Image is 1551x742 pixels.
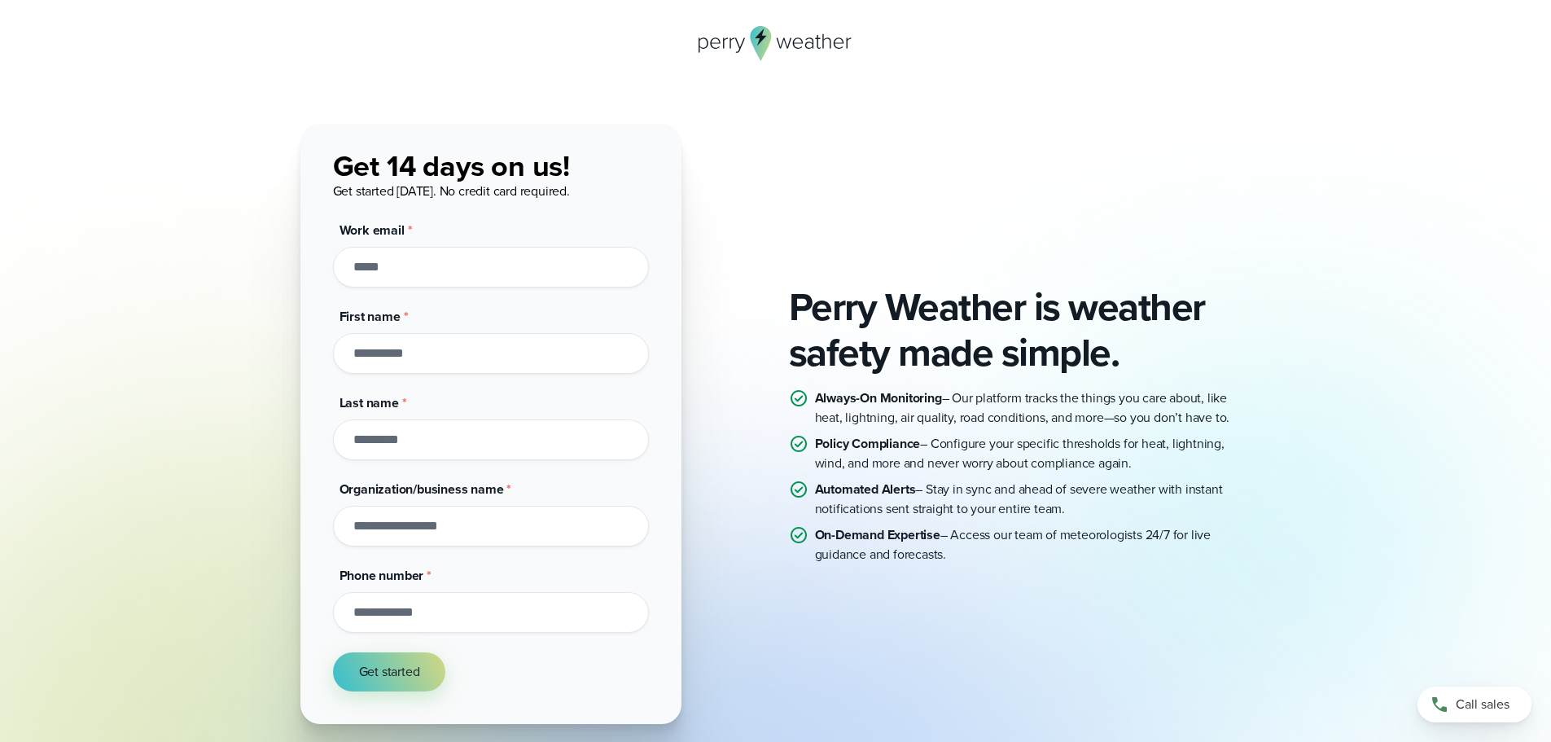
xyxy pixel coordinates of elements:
[340,307,401,326] span: First name
[340,480,504,498] span: Organization/business name
[815,434,1251,473] p: – Configure your specific thresholds for heat, lightning, wind, and more and never worry about co...
[340,221,405,239] span: Work email
[1417,687,1531,722] a: Call sales
[333,182,570,200] span: Get started [DATE]. No credit card required.
[815,525,940,544] strong: On-Demand Expertise
[815,525,1251,564] p: – Access our team of meteorologists 24/7 for live guidance and forecasts.
[789,284,1251,375] h2: Perry Weather is weather safety made simple.
[340,393,399,412] span: Last name
[359,662,420,682] span: Get started
[815,389,942,407] strong: Always-On Monitoring
[815,434,921,453] strong: Policy Compliance
[815,389,1251,428] p: – Our platform tracks the things you care about, like heat, lightning, air quality, road conditio...
[340,566,424,585] span: Phone number
[815,480,916,498] strong: Automated Alerts
[333,652,446,692] button: Get started
[815,480,1251,519] p: – Stay in sync and ahead of severe weather with instant notifications sent straight to your entir...
[1456,695,1509,714] span: Call sales
[333,144,570,187] span: Get 14 days on us!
